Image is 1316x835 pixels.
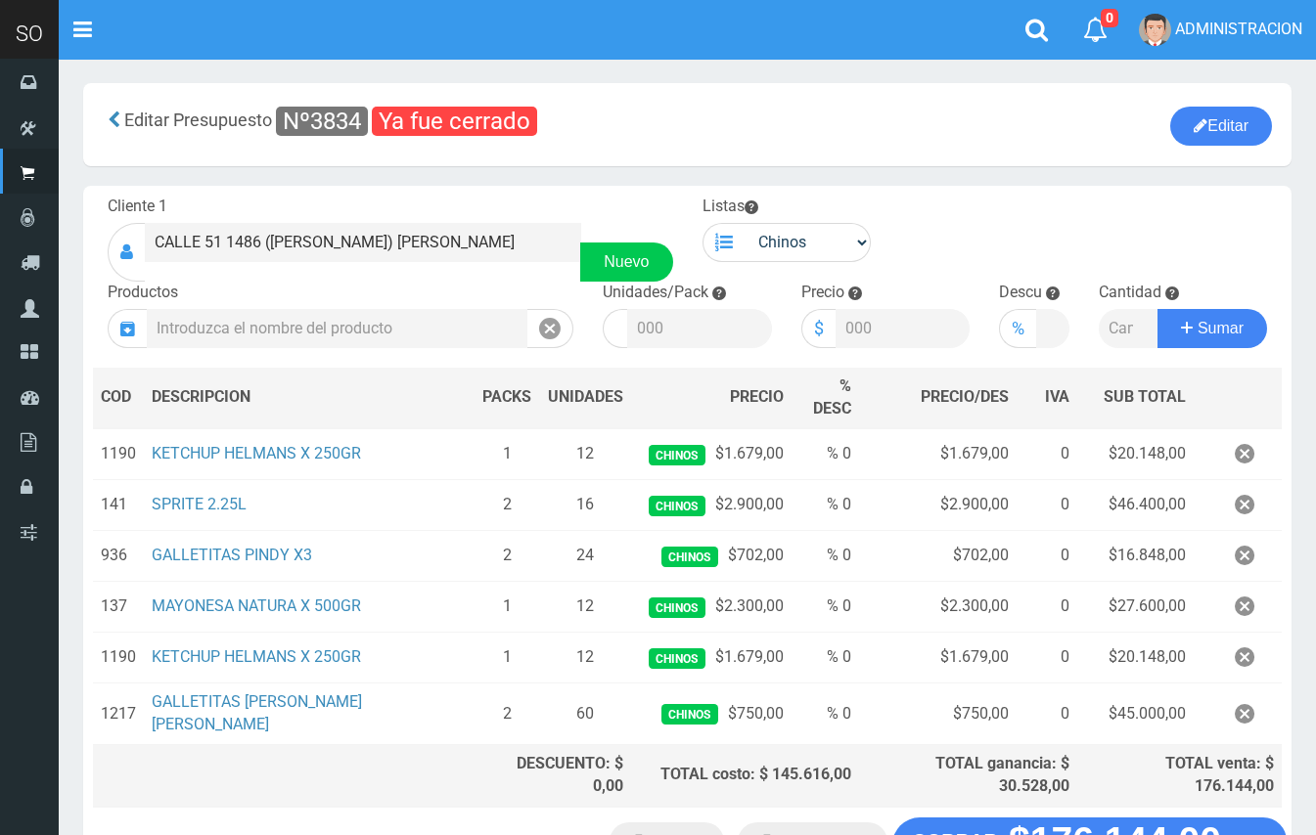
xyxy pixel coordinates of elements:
span: Editar Presupuesto [124,110,272,130]
td: 0 [1017,633,1077,683]
td: 1 [475,633,539,683]
td: 0 [1017,582,1077,633]
td: % 0 [792,480,860,531]
span: Chinos [661,547,717,567]
td: $2.900,00 [631,480,791,531]
div: % [999,309,1036,348]
input: Introduzca el nombre del producto [147,309,527,348]
a: MAYONESA NATURA X 500GR [152,596,361,615]
div: TOTAL venta: $ 176.144,00 [1085,753,1274,798]
td: 1190 [93,633,144,683]
td: 16 [540,480,632,531]
input: 000 [627,309,772,348]
span: Chinos [649,445,704,465]
span: SUB TOTAL [1104,386,1186,409]
td: $702,00 [631,531,791,582]
td: % 0 [792,531,860,582]
label: Listas [703,196,758,218]
td: 141 [93,480,144,531]
img: User Image [1139,14,1171,46]
span: PRECIO [730,386,784,409]
td: 1 [475,582,539,633]
td: $16.848,00 [1077,531,1194,582]
a: Nuevo [580,242,672,282]
label: Unidades/Pack [603,282,708,304]
input: Consumidor Final [145,223,581,262]
span: Chinos [649,648,704,669]
span: PRECIO/DES [921,387,1009,406]
td: $1.679,00 [859,633,1017,683]
div: $ [801,309,836,348]
input: 000 [1036,309,1068,348]
a: KETCHUP HELMANS X 250GR [152,647,361,666]
td: $750,00 [859,683,1017,745]
td: 60 [540,683,632,745]
div: DESCUENTO: $ 0,00 [482,753,623,798]
td: 12 [540,633,632,683]
span: CRIPCION [180,387,250,406]
a: SPRITE 2.25L [152,495,247,513]
td: $1.679,00 [631,428,791,480]
th: DES [144,368,475,429]
th: UNIDADES [540,368,632,429]
div: TOTAL costo: $ 145.616,00 [639,764,851,786]
td: $27.600,00 [1077,582,1194,633]
td: 2 [475,683,539,745]
td: % 0 [792,428,860,480]
span: Chinos [661,704,717,725]
td: $2.300,00 [631,582,791,633]
td: 2 [475,531,539,582]
a: KETCHUP HELMANS X 250GR [152,444,361,462]
button: Sumar [1157,309,1267,348]
button: Editar [1170,107,1272,146]
label: Precio [801,282,844,304]
td: $2.900,00 [859,480,1017,531]
td: $750,00 [631,683,791,745]
input: 000 [836,309,971,348]
td: 1190 [93,428,144,480]
td: $45.000,00 [1077,683,1194,745]
td: 0 [1017,480,1077,531]
td: 24 [540,531,632,582]
label: Descu [999,282,1042,304]
td: 12 [540,582,632,633]
td: 1217 [93,683,144,745]
td: 12 [540,428,632,480]
td: $46.400,00 [1077,480,1194,531]
span: Nº3834 [276,107,368,136]
td: 1 [475,428,539,480]
span: Chinos [649,597,704,618]
td: 0 [1017,428,1077,480]
td: $1.679,00 [859,428,1017,480]
label: Productos [108,282,178,304]
a: GALLETITAS [PERSON_NAME] [PERSON_NAME] [152,692,362,733]
th: PACKS [475,368,539,429]
td: % 0 [792,582,860,633]
input: Cantidad [1099,309,1159,348]
span: ADMINISTRACION [1175,20,1302,38]
td: 2 [475,480,539,531]
td: 936 [93,531,144,582]
td: $2.300,00 [859,582,1017,633]
td: $702,00 [859,531,1017,582]
label: Cantidad [1099,282,1161,304]
span: Sumar [1198,320,1244,336]
th: COD [93,368,144,429]
td: 0 [1017,683,1077,745]
span: % DESC [813,376,851,417]
td: 0 [1017,531,1077,582]
div: TOTAL ganancia: $ 30.528,00 [867,753,1069,798]
span: Chinos [649,496,704,516]
td: $1.679,00 [631,633,791,683]
span: 0 [1101,9,1118,27]
span: Ya fue cerrado [372,107,537,136]
td: % 0 [792,683,860,745]
td: % 0 [792,633,860,683]
td: 137 [93,582,144,633]
a: GALLETITAS PINDY X3 [152,546,312,564]
td: $20.148,00 [1077,428,1194,480]
label: Cliente 1 [108,196,167,218]
td: $20.148,00 [1077,633,1194,683]
span: IVA [1045,387,1069,406]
